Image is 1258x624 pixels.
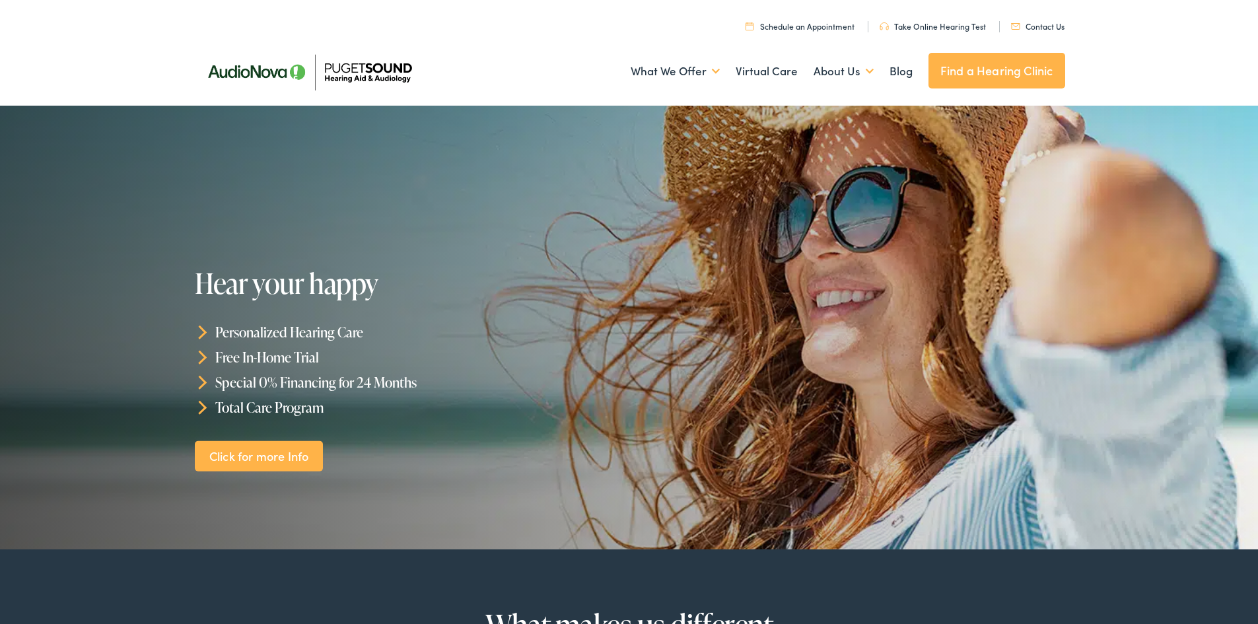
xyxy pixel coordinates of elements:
[890,47,913,96] a: Blog
[746,22,753,30] img: utility icon
[736,47,798,96] a: Virtual Care
[746,20,855,32] a: Schedule an Appointment
[880,20,986,32] a: Take Online Hearing Test
[928,53,1065,88] a: Find a Hearing Clinic
[880,22,889,30] img: utility icon
[631,47,720,96] a: What We Offer
[195,370,635,395] li: Special 0% Financing for 24 Months
[1011,20,1065,32] a: Contact Us
[195,440,323,471] a: Click for more Info
[195,320,635,345] li: Personalized Hearing Care
[195,394,635,419] li: Total Care Program
[195,268,596,298] h1: Hear your happy
[1011,23,1020,30] img: utility icon
[195,345,635,370] li: Free In-Home Trial
[814,47,874,96] a: About Us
